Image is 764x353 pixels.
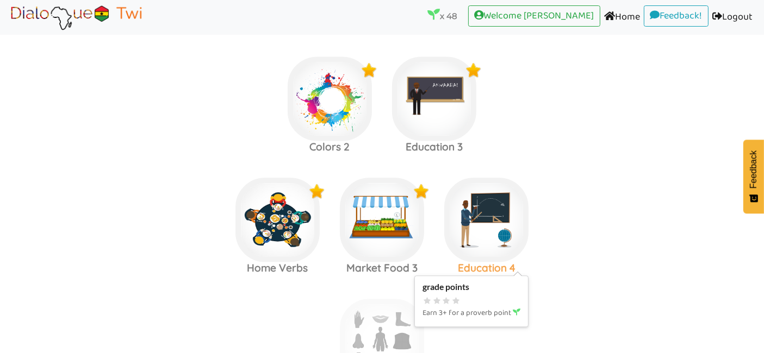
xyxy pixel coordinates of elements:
[309,183,325,199] img: x9Y5jP2O4Z5kwAAAABJRU5ErkJggg==
[423,282,520,292] div: grade points
[749,150,759,188] span: Feedback
[468,5,600,27] a: Welcome [PERSON_NAME]
[465,62,482,78] img: x9Y5jP2O4Z5kwAAAABJRU5ErkJggg==
[8,4,145,31] img: Brand
[392,56,476,141] img: teacher.0ae88ef6.png
[743,140,764,213] button: Feedback - Show survey
[235,178,320,262] img: homeverbs.d3bb3738.jpg
[288,56,372,141] img: colors.f291bed6.jpg
[340,178,424,262] img: market.b6812ae9.png
[600,5,644,30] a: Home
[413,183,430,199] img: x9Y5jP2O4Z5kwAAAABJRU5ErkJggg==
[434,262,539,274] h3: Education 4
[427,8,457,23] p: x 48
[444,178,529,262] img: mathteacher.e5253d42.png
[413,304,430,320] img: r5+QtVXYuttHLoUAAAAABJRU5ErkJggg==
[226,262,330,274] h3: Home Verbs
[330,262,434,274] h3: Market Food 3
[278,141,382,153] h3: Colors 2
[382,141,487,153] h3: Education 3
[518,183,534,199] img: r5+QtVXYuttHLoUAAAAABJRU5ErkJggg==
[361,62,377,78] img: x9Y5jP2O4Z5kwAAAABJRU5ErkJggg==
[644,5,709,27] a: Feedback!
[709,5,756,30] a: Logout
[423,307,520,320] p: Earn 3+ for a proverb point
